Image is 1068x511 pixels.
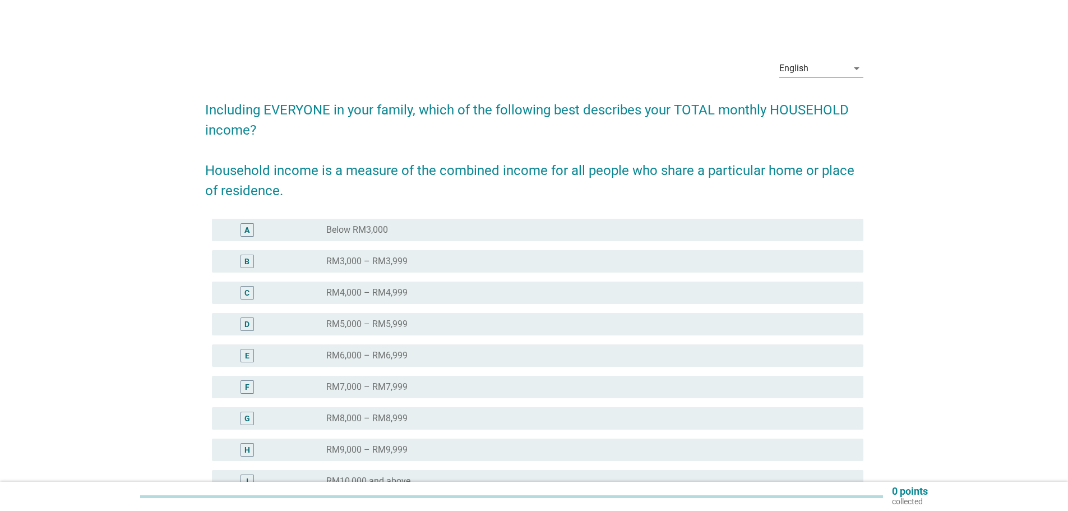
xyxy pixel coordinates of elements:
[244,444,250,456] div: H
[326,224,388,236] label: Below RM3,000
[244,319,249,330] div: D
[326,444,408,455] label: RM9,000 – RM9,999
[244,224,249,236] div: A
[850,62,863,75] i: arrow_drop_down
[205,89,863,201] h2: Including EVERYONE in your family, which of the following best describes your TOTAL monthly HOUSE...
[244,413,250,425] div: G
[326,476,410,487] label: RM10,000 and above
[326,350,408,361] label: RM6,000 – RM6,999
[779,63,808,73] div: English
[326,413,408,424] label: RM8,000 – RM8,999
[244,287,249,299] div: C
[326,381,408,393] label: RM7,000 – RM7,999
[326,256,408,267] label: RM3,000 – RM3,999
[892,496,928,507] p: collected
[245,350,249,362] div: E
[326,319,408,330] label: RM5,000 – RM5,999
[892,486,928,496] p: 0 points
[245,381,249,393] div: F
[246,476,248,487] div: I
[326,287,408,298] label: RM4,000 – RM4,999
[244,256,249,268] div: B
